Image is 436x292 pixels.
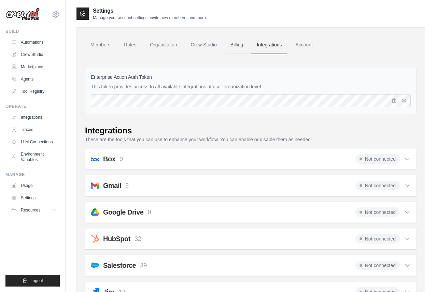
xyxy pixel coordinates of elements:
[103,154,115,164] h2: Box
[355,234,400,244] span: Not connected
[251,36,287,54] a: Integrations
[5,104,60,109] div: Operate
[8,37,60,48] a: Automations
[118,36,142,54] a: Roles
[185,36,222,54] a: Crew Studio
[147,208,151,217] p: 9
[93,15,207,20] p: Manage your account settings, invite new members, and more.
[91,74,411,81] label: Enterprise Action Auth Token
[8,49,60,60] a: Crew Studio
[290,36,318,54] a: Account
[8,86,60,97] a: Tool Registry
[5,29,60,34] div: Build
[8,74,60,85] a: Agents
[144,36,182,54] a: Organization
[91,83,411,90] p: This token provides access to all available integrations at user-organization level.
[103,207,143,217] h2: Google Drive
[8,136,60,147] a: LLM Connections
[225,36,249,54] a: Billing
[5,8,40,21] img: Logo
[8,180,60,191] a: Usage
[355,207,400,217] span: Not connected
[140,261,147,270] p: 39
[125,181,129,190] p: 9
[91,181,99,190] img: gmail.svg
[91,208,99,216] img: googledrive.svg
[93,7,207,15] h2: Settings
[91,155,99,163] img: box.svg
[355,261,400,270] span: Not connected
[91,261,99,269] img: salesforce.svg
[8,124,60,135] a: Traces
[85,136,417,143] p: These are the tools that you can use to enhance your workflow. You can enable or disable them as ...
[91,235,99,243] img: hubspot.svg
[103,261,136,270] h2: Salesforce
[5,275,60,287] button: Logout
[103,181,121,190] h2: Gmail
[355,181,400,190] span: Not connected
[5,172,60,177] div: Manage
[8,61,60,72] a: Marketplace
[30,278,43,283] span: Logout
[8,205,60,216] button: Resources
[8,149,60,165] a: Environment Variables
[8,192,60,203] a: Settings
[85,36,116,54] a: Members
[135,234,141,244] p: 32
[119,155,123,164] p: 9
[103,234,130,244] h2: HubSpot
[85,125,132,136] div: Integrations
[21,207,40,213] span: Resources
[355,154,400,164] span: Not connected
[8,112,60,123] a: Integrations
